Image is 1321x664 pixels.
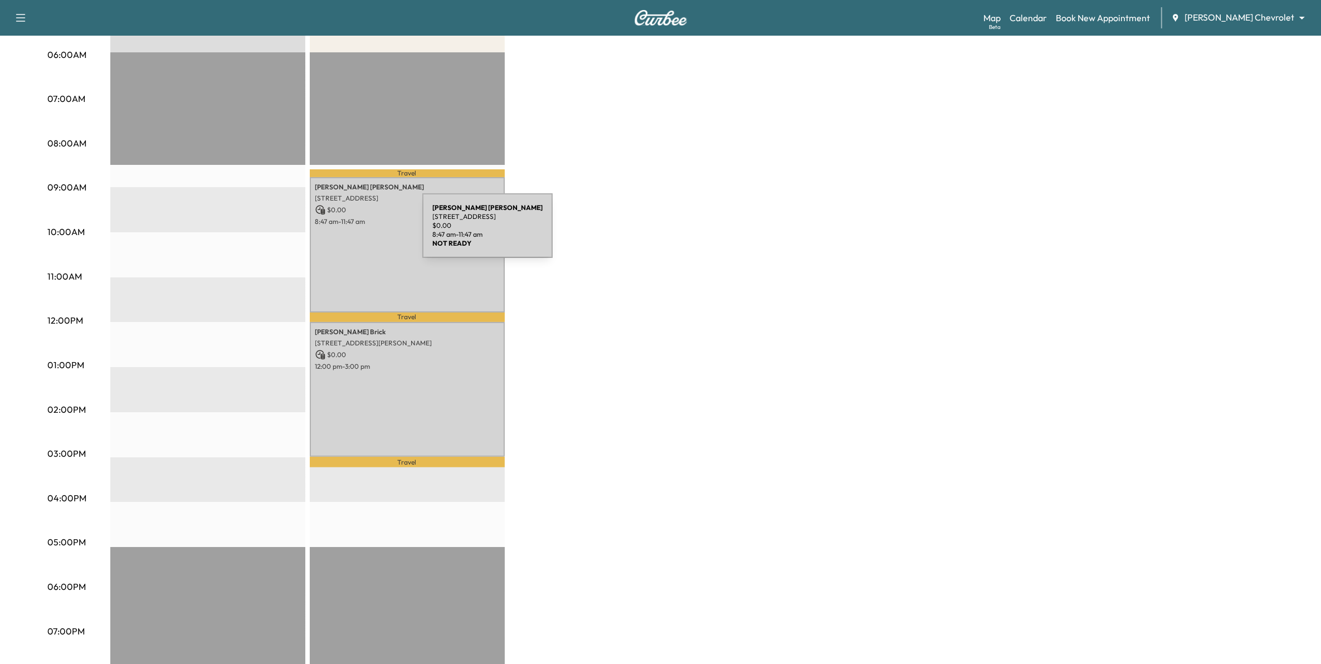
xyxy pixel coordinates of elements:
[432,212,543,221] p: [STREET_ADDRESS]
[1184,11,1294,24] span: [PERSON_NAME] Chevrolet
[315,328,499,336] p: [PERSON_NAME] Brick
[48,48,87,61] p: 06:00AM
[48,491,87,505] p: 04:00PM
[48,403,86,416] p: 02:00PM
[634,10,688,26] img: Curbee Logo
[48,580,86,593] p: 06:00PM
[48,270,82,283] p: 11:00AM
[48,358,85,372] p: 01:00PM
[432,203,543,212] b: [PERSON_NAME] [PERSON_NAME]
[432,239,471,247] b: NOT READY
[315,350,499,360] p: $ 0.00
[989,23,1001,31] div: Beta
[315,362,499,371] p: 12:00 pm - 3:00 pm
[315,194,499,203] p: [STREET_ADDRESS]
[48,180,87,194] p: 09:00AM
[315,339,499,348] p: [STREET_ADDRESS][PERSON_NAME]
[432,230,543,239] p: 8:47 am - 11:47 am
[48,136,87,150] p: 08:00AM
[1056,11,1150,25] a: Book New Appointment
[315,205,499,215] p: $ 0.00
[432,221,543,230] p: $ 0.00
[48,447,86,460] p: 03:00PM
[310,457,505,467] p: Travel
[48,225,85,238] p: 10:00AM
[983,11,1001,25] a: MapBeta
[315,217,499,226] p: 8:47 am - 11:47 am
[48,624,85,638] p: 07:00PM
[48,92,86,105] p: 07:00AM
[310,313,505,322] p: Travel
[315,183,499,192] p: [PERSON_NAME] [PERSON_NAME]
[48,314,84,327] p: 12:00PM
[310,169,505,178] p: Travel
[1010,11,1047,25] a: Calendar
[48,535,86,549] p: 05:00PM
